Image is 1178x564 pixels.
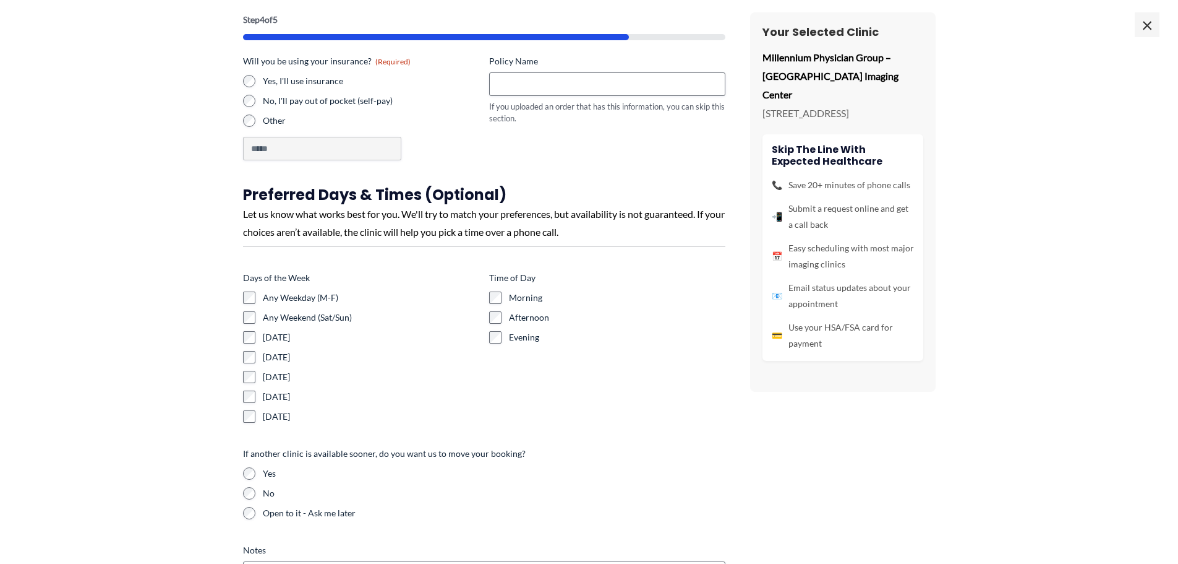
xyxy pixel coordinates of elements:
[762,104,923,123] p: [STREET_ADDRESS]
[772,177,914,193] li: Save 20+ minutes of phone calls
[243,205,725,241] div: Let us know what works best for you. We'll try to match your preferences, but availability is not...
[263,371,479,383] label: [DATE]
[772,288,782,304] span: 📧
[772,319,914,352] li: Use your HSA/FSA card for payment
[260,14,265,25] span: 4
[263,410,479,423] label: [DATE]
[243,544,725,557] label: Notes
[263,467,725,480] label: Yes
[489,55,725,67] label: Policy Name
[263,115,479,127] label: Other
[273,14,278,25] span: 5
[243,15,725,24] p: Step of
[1135,12,1159,37] span: ×
[243,55,411,67] legend: Will you be using your insurance?
[263,391,479,403] label: [DATE]
[772,280,914,312] li: Email status updates about your appointment
[263,351,479,363] label: [DATE]
[243,448,526,460] legend: If another clinic is available sooner, do you want us to move your booking?
[772,248,782,264] span: 📅
[772,240,914,272] li: Easy scheduling with most major imaging clinics
[762,48,923,103] p: Millennium Physician Group – [GEOGRAPHIC_DATA] Imaging Center
[243,272,310,284] legend: Days of the Week
[489,101,725,124] div: If you uploaded an order that has this information, you can skip this section.
[263,487,725,500] label: No
[509,311,725,324] label: Afternoon
[243,185,725,204] h3: Preferred Days & Times (Optional)
[263,311,479,324] label: Any Weekend (Sat/Sun)
[375,57,411,66] span: (Required)
[263,507,725,519] label: Open to it - Ask me later
[263,331,479,344] label: [DATE]
[263,95,479,107] label: No, I'll pay out of pocket (self-pay)
[772,328,782,344] span: 💳
[263,75,479,87] label: Yes, I'll use insurance
[772,177,782,193] span: 📞
[489,272,536,284] legend: Time of Day
[509,292,725,304] label: Morning
[772,209,782,225] span: 📲
[772,201,914,233] li: Submit a request online and get a call back
[509,331,725,344] label: Evening
[243,137,401,160] input: Other Choice, please specify
[263,292,479,304] label: Any Weekday (M-F)
[772,144,914,167] h4: Skip the line with Expected Healthcare
[762,25,923,39] h3: Your Selected Clinic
